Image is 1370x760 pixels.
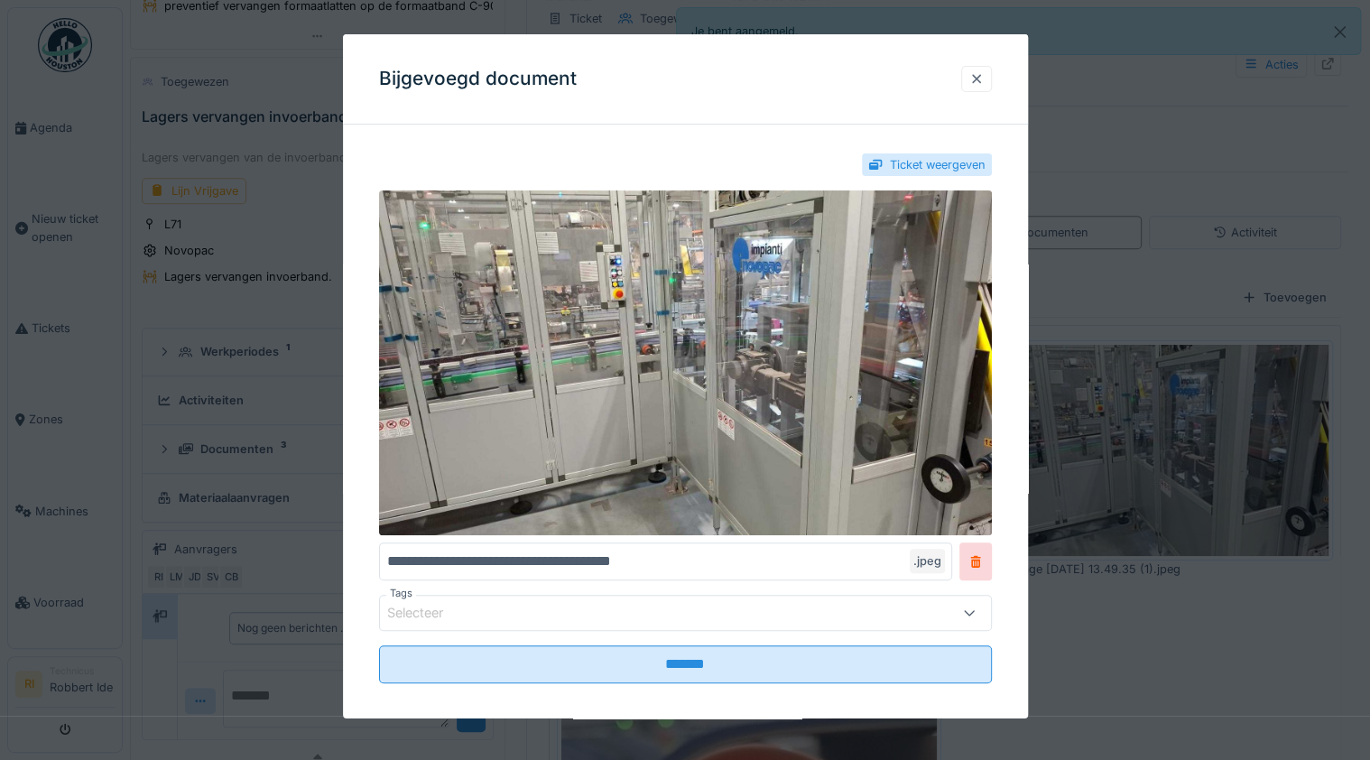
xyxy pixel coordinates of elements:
[387,603,468,623] div: Selecteer
[386,586,416,601] label: Tags
[379,68,577,90] h3: Bijgevoegd document
[379,190,992,535] img: 4cc9f668-882b-4a36-b529-117805f7368e-WhatsApp%20Image%202025-05-21%20at%2013.49.35%20%281%29.jpeg
[910,549,945,573] div: .jpeg
[890,156,986,173] div: Ticket weergeven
